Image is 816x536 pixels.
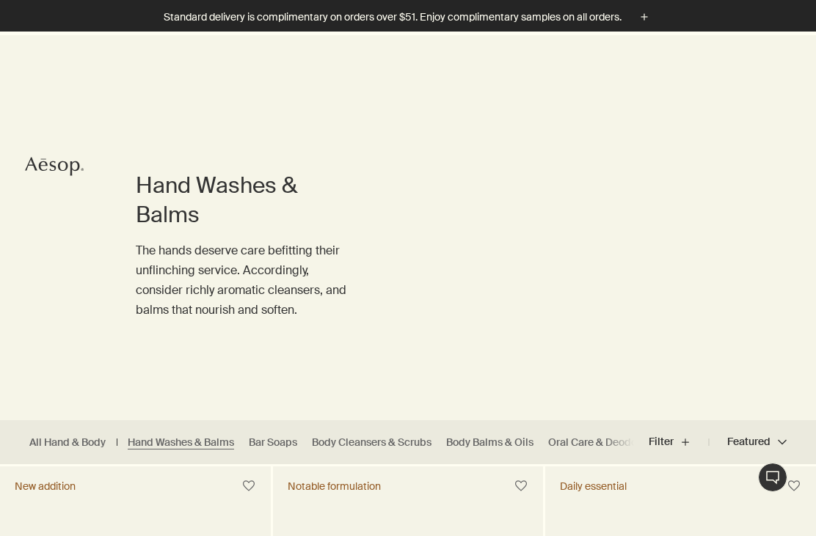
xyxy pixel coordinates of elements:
[781,473,807,499] button: Save to cabinet
[164,10,622,25] p: Standard delivery is complimentary on orders over $51. Enjoy complimentary samples on all orders.
[446,436,533,449] a: Body Balms & Oils
[29,436,106,449] a: All Hand & Body
[649,425,709,460] button: Filter
[236,473,262,499] button: Save to cabinet
[758,463,787,492] button: Live Assistance
[15,480,76,493] div: New addition
[25,155,84,177] svg: Aesop
[709,425,787,460] button: Featured
[312,436,431,449] a: Body Cleansers & Scrubs
[249,436,297,449] a: Bar Soaps
[548,436,661,449] a: Oral Care & Deodorants
[508,473,534,499] button: Save to cabinet
[136,171,349,230] h1: Hand Washes & Balms
[288,480,381,493] div: Notable formulation
[164,9,652,26] button: Standard delivery is complimentary on orders over $51. Enjoy complimentary samples on all orders.
[136,241,349,320] p: The hands deserve care befitting their unflinching service. Accordingly, consider richly aromatic...
[21,152,87,185] a: Aesop
[560,480,627,493] div: Daily essential
[128,436,234,449] a: Hand Washes & Balms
